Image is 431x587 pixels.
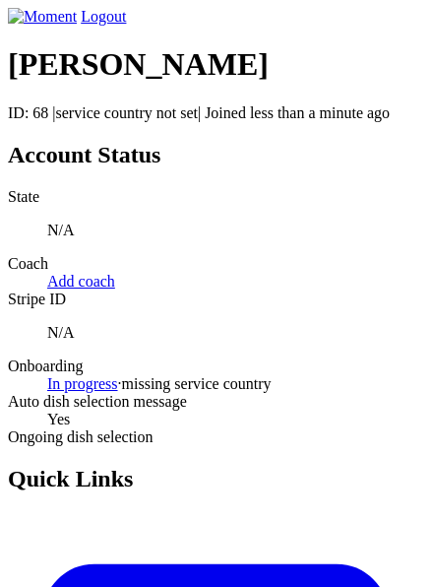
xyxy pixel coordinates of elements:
span: missing service country [122,375,272,392]
a: Logout [81,8,126,25]
p: N/A [47,222,423,239]
a: Add coach [47,273,115,290]
span: service country not set [56,104,198,121]
dt: Onboarding [8,358,423,375]
dt: Coach [8,255,423,273]
dt: Ongoing dish selection [8,428,423,446]
h2: Account Status [8,142,423,168]
span: Yes [47,411,70,427]
dt: Stripe ID [8,291,423,308]
dt: State [8,188,423,206]
dt: Auto dish selection message [8,393,423,411]
p: N/A [47,324,423,342]
a: In progress [47,375,118,392]
h1: [PERSON_NAME] [8,46,423,83]
img: Moment [8,8,77,26]
p: ID: 68 | | Joined less than a minute ago [8,104,423,122]
span: · [118,375,122,392]
h2: Quick Links [8,466,423,492]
